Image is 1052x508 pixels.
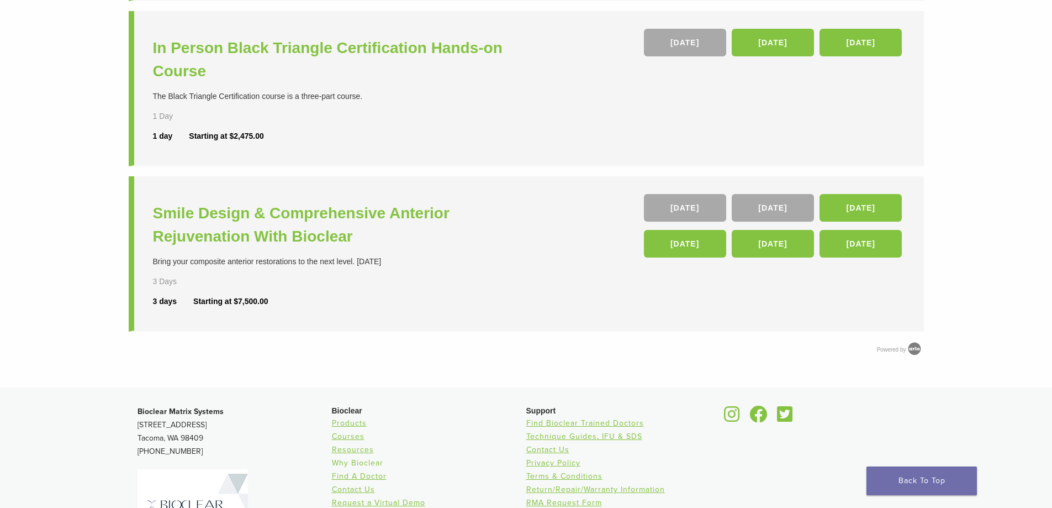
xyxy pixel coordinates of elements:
[526,432,642,441] a: Technique Guides, IFU & SDS
[153,111,209,122] div: 1 Day
[644,29,726,56] a: [DATE]
[820,29,902,56] a: [DATE]
[526,406,556,415] span: Support
[746,412,771,423] a: Bioclear
[820,194,902,222] a: [DATE]
[526,445,569,454] a: Contact Us
[644,194,905,263] div: , , , , ,
[732,230,814,258] a: [DATE]
[332,485,375,494] a: Contact Us
[332,472,387,481] a: Find A Doctor
[526,485,665,494] a: Return/Repair/Warranty Information
[332,458,383,468] a: Why Bioclear
[189,130,263,142] div: Starting at $2,475.00
[153,202,529,248] a: Smile Design & Comprehensive Anterior Rejuvenation With Bioclear
[877,347,924,353] a: Powered by
[526,472,602,481] a: Terms & Conditions
[644,29,905,62] div: , ,
[332,498,425,507] a: Request a Virtual Demo
[732,194,814,222] a: [DATE]
[866,467,977,495] a: Back To Top
[332,432,364,441] a: Courses
[138,407,224,416] strong: Bioclear Matrix Systems
[153,296,194,307] div: 3 days
[774,412,797,423] a: Bioclear
[644,230,726,258] a: [DATE]
[526,498,602,507] a: RMA Request Form
[153,256,529,268] div: Bring your composite anterior restorations to the next level. [DATE]
[138,405,332,458] p: [STREET_ADDRESS] Tacoma, WA 98409 [PHONE_NUMBER]
[153,276,209,287] div: 3 Days
[153,36,529,83] a: In Person Black Triangle Certification Hands-on Course
[153,91,529,102] div: The Black Triangle Certification course is a three-part course.
[153,130,189,142] div: 1 day
[526,458,580,468] a: Privacy Policy
[820,230,902,258] a: [DATE]
[526,418,644,428] a: Find Bioclear Trained Doctors
[332,406,362,415] span: Bioclear
[332,418,367,428] a: Products
[721,412,744,423] a: Bioclear
[193,296,268,307] div: Starting at $7,500.00
[644,194,726,222] a: [DATE]
[332,445,374,454] a: Resources
[906,341,923,357] img: Arlo training & Event Software
[732,29,814,56] a: [DATE]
